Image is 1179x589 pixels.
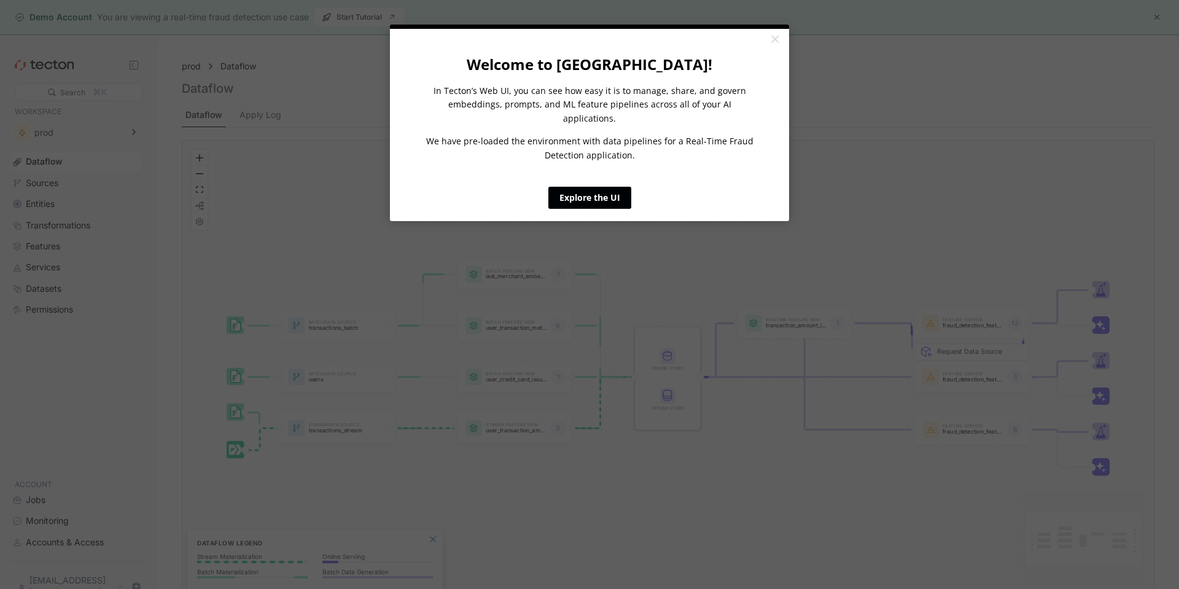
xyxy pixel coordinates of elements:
div: current step [390,25,789,29]
strong: Welcome to [GEOGRAPHIC_DATA]! [467,54,712,74]
p: In Tecton’s Web UI, you can see how easy it is to manage, share, and govern embeddings, prompts, ... [423,84,756,125]
a: Explore the UI [548,187,631,209]
p: We have pre-loaded the environment with data pipelines for a Real-Time Fraud Detection application. [423,135,756,162]
a: Close modal [764,29,785,51]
